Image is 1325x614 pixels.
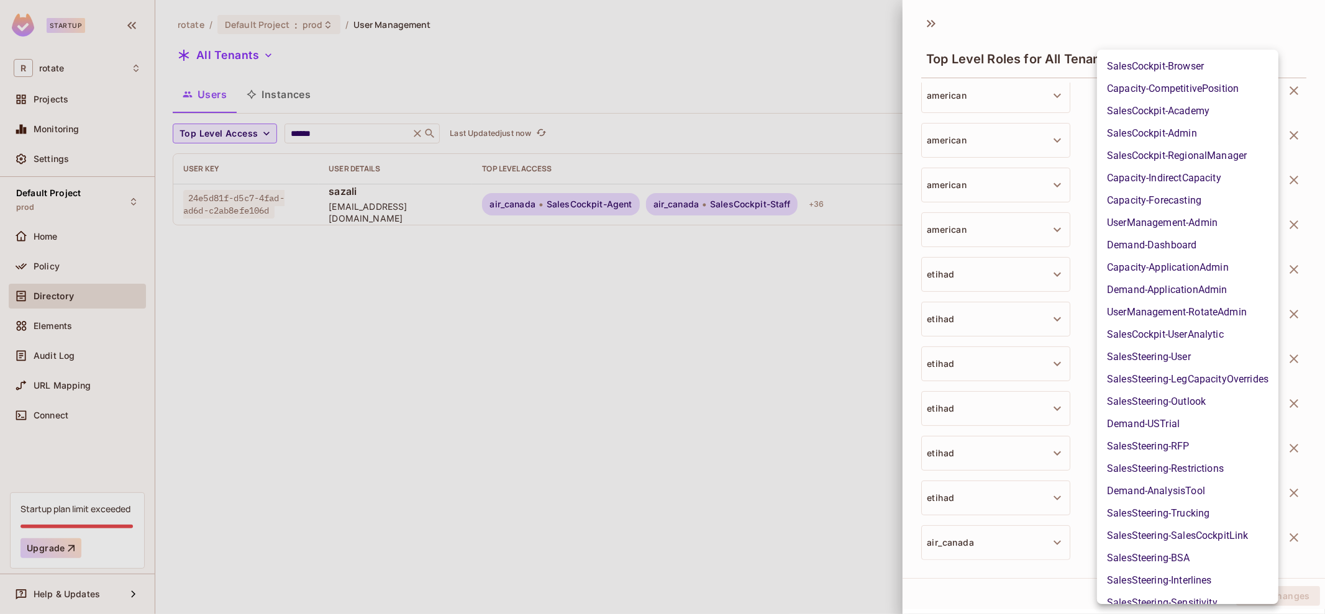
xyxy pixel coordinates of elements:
[1097,569,1278,592] li: SalesSteering-Interlines
[1097,55,1278,78] li: SalesCockpit-Browser
[1097,122,1278,145] li: SalesCockpit-Admin
[1097,391,1278,413] li: SalesSteering-Outlook
[1097,368,1278,391] li: SalesSteering-LegCapacityOverrides
[1097,301,1278,323] li: UserManagement-RotateAdmin
[1097,234,1278,256] li: Demand-Dashboard
[1097,323,1278,346] li: SalesCockpit-UserAnalytic
[1097,78,1278,100] li: Capacity-CompetitivePosition
[1097,547,1278,569] li: SalesSteering-BSA
[1097,435,1278,458] li: SalesSteering-RFP
[1097,502,1278,525] li: SalesSteering-Trucking
[1097,167,1278,189] li: Capacity-IndirectCapacity
[1097,592,1278,614] li: SalesSteering-Sensitivity
[1097,279,1278,301] li: Demand-ApplicationAdmin
[1097,480,1278,502] li: Demand-AnalysisTool
[1097,189,1278,212] li: Capacity-Forecasting
[1097,100,1278,122] li: SalesCockpit-Academy
[1097,413,1278,435] li: Demand-USTrial
[1097,145,1278,167] li: SalesCockpit-RegionalManager
[1097,346,1278,368] li: SalesSteering-User
[1097,525,1278,547] li: SalesSteering-SalesCockpitLink
[1097,458,1278,480] li: SalesSteering-Restrictions
[1097,256,1278,279] li: Capacity-ApplicationAdmin
[1097,212,1278,234] li: UserManagement-Admin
